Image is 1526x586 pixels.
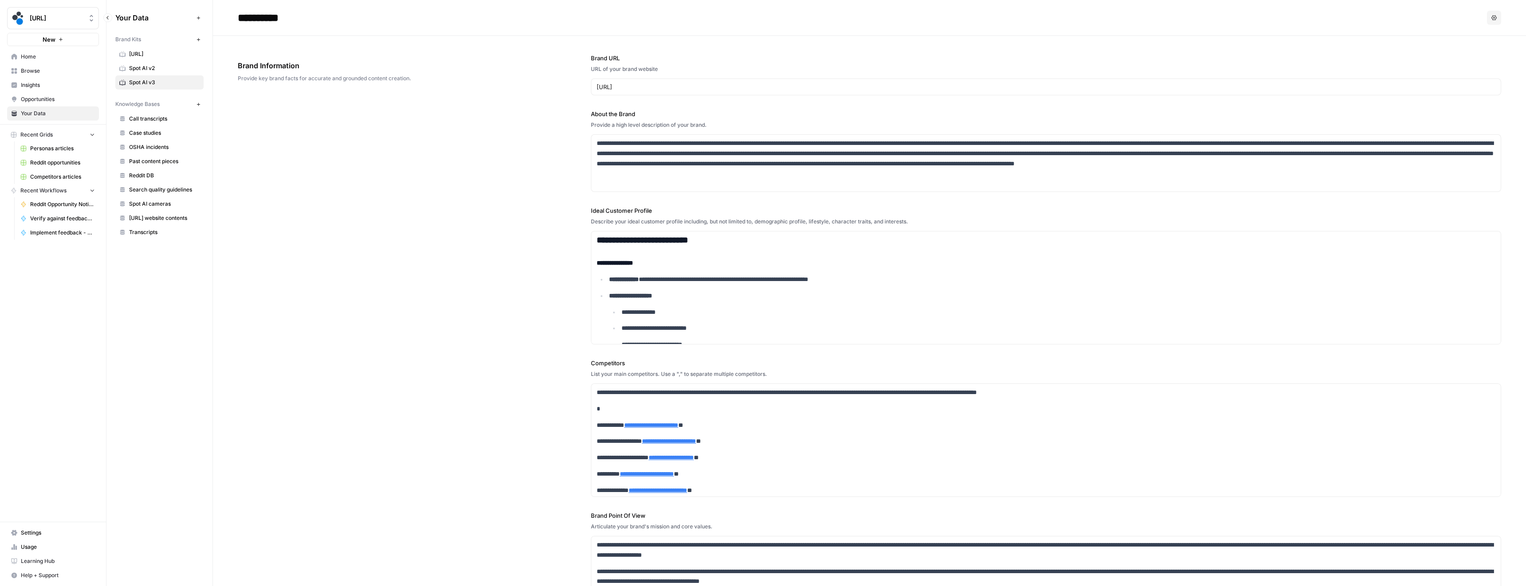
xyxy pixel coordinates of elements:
a: Verify against feedback - dev [16,211,99,226]
a: Competitors articles [16,170,99,184]
span: Verify against feedback - dev [30,215,95,223]
span: [URL] website contents [129,214,200,222]
a: Your Data [7,106,99,121]
span: Implement feedback - dev [30,229,95,237]
span: Spot AI v2 [129,64,200,72]
a: Past content pieces [115,154,204,168]
button: New [7,33,99,46]
a: Spot AI v3 [115,75,204,90]
span: New [43,35,55,44]
a: Implement feedback - dev [16,226,99,240]
span: Recent Grids [20,131,53,139]
span: Usage [21,543,95,551]
span: Personas articles [30,145,95,152]
span: Case studies [129,129,200,137]
a: Spot AI v2 [115,61,204,75]
label: Brand Point Of View [591,511,1501,520]
label: Brand URL [591,54,1501,63]
a: Personas articles [16,141,99,156]
button: Workspace: spot.ai [7,7,99,29]
a: Search quality guidelines [115,183,204,197]
label: About the Brand [591,109,1501,118]
button: Recent Grids [7,128,99,141]
span: Knowledge Bases [115,100,160,108]
a: Reddit DB [115,168,204,183]
div: URL of your brand website [591,65,1501,73]
div: Provide a high level description of your brand. [591,121,1501,129]
span: Reddit Opportunity Notifier [30,200,95,208]
span: Browse [21,67,95,75]
span: OSHA incidents [129,143,200,151]
a: [URL] website contents [115,211,204,225]
span: Opportunities [21,95,95,103]
div: Describe your ideal customer profile including, but not limited to, demographic profile, lifestyl... [591,218,1501,226]
div: List your main competitors. Use a "," to separate multiple competitors. [591,370,1501,378]
a: Call transcripts [115,112,204,126]
span: Spot AI cameras [129,200,200,208]
span: Brand Kits [115,35,141,43]
span: [URL] [129,50,200,58]
span: Your Data [21,109,95,117]
img: spot.ai Logo [10,10,26,26]
a: Insights [7,78,99,92]
a: Spot AI cameras [115,197,204,211]
a: Usage [7,540,99,554]
span: Your Data [115,12,193,23]
span: Help + Support [21,571,95,579]
a: Transcripts [115,225,204,239]
span: Settings [21,529,95,537]
span: Reddit DB [129,172,200,180]
label: Ideal Customer Profile [591,206,1501,215]
input: www.sundaysoccer.com [597,82,1495,91]
div: Articulate your brand's mission and core values. [591,523,1501,531]
span: Provide key brand facts for accurate and grounded content creation. [238,74,541,82]
button: Recent Workflows [7,184,99,197]
span: Reddit opportunities [30,159,95,167]
span: Transcripts [129,228,200,236]
span: Competitors articles [30,173,95,181]
span: Past content pieces [129,157,200,165]
a: Learning Hub [7,554,99,568]
a: OSHA incidents [115,140,204,154]
span: [URL] [30,14,83,23]
a: [URL] [115,47,204,61]
a: Opportunities [7,92,99,106]
span: Learning Hub [21,557,95,565]
a: Reddit opportunities [16,156,99,170]
span: Spot AI v3 [129,78,200,86]
span: Search quality guidelines [129,186,200,194]
span: Insights [21,81,95,89]
a: Home [7,50,99,64]
a: Settings [7,526,99,540]
a: Reddit Opportunity Notifier [16,197,99,211]
button: Help + Support [7,568,99,582]
span: Call transcripts [129,115,200,123]
span: Home [21,53,95,61]
a: Browse [7,64,99,78]
a: Case studies [115,126,204,140]
span: Brand Information [238,60,541,71]
span: Recent Workflows [20,187,67,195]
label: Competitors [591,359,1501,367]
